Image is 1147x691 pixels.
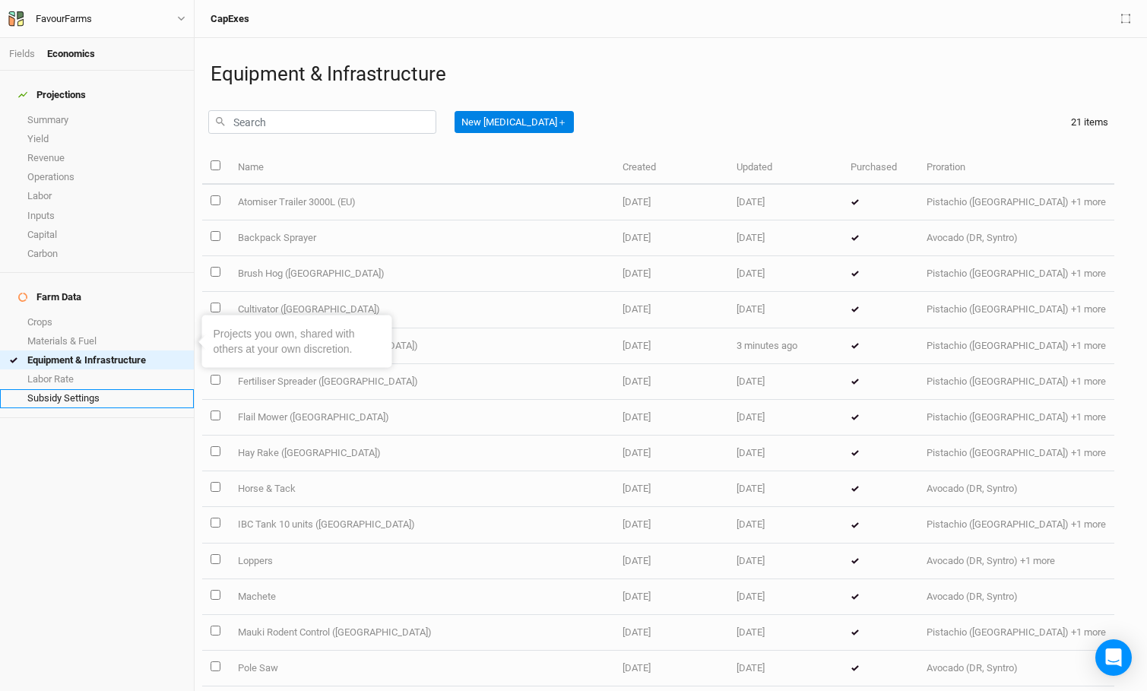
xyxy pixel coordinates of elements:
span: Jan 22, 2025 8:06 AM [623,626,651,638]
span: Jan 22, 2025 8:06 AM [737,447,765,458]
span: Jan 22, 2025 8:06 AM [623,447,651,458]
span: Jan 22, 2025 8:06 AM [737,303,765,315]
input: select this item [211,375,220,385]
td: Pole Saw [229,651,613,686]
button: FavourFarms [8,11,186,27]
td: Atomiser Trailer 3000L (EU) [229,185,613,220]
h1: Equipment & Infrastructure [211,62,1131,86]
td: Pistachio ([GEOGRAPHIC_DATA]) +1 more [918,364,1114,400]
td: Pistachio ([GEOGRAPHIC_DATA]) +1 more [918,256,1114,292]
span: Jan 22, 2025 8:06 AM [623,376,651,387]
span: Jan 22, 2025 8:06 AM [623,340,651,351]
th: Updated [728,152,842,185]
span: Jan 22, 2025 8:06 AM [737,268,765,279]
input: select this item [211,661,220,671]
input: select all items [211,160,220,170]
span: Jan 22, 2025 6:26 AM [737,483,765,494]
span: Aug 11, 2025 5:26 PM [737,340,797,351]
input: select this item [211,554,220,564]
td: Backpack Sprayer [229,220,613,256]
td: Pistachio ([GEOGRAPHIC_DATA]) +1 more [918,292,1114,328]
span: Jan 22, 2025 8:06 AM [623,518,651,530]
span: Jan 22, 2025 8:06 AM [737,376,765,387]
h3: CapExes [211,13,249,25]
span: Jan 22, 2025 8:06 AM [737,411,765,423]
span: Jan 22, 2025 8:06 AM [737,626,765,638]
input: select this item [211,446,220,456]
td: Brush Hog ([GEOGRAPHIC_DATA]) [229,256,613,292]
div: Projections [18,89,86,101]
input: select this item [211,590,220,600]
td: Machete [229,579,613,615]
input: select this item [211,303,220,312]
span: Jan 22, 2025 6:26 AM [623,232,651,243]
span: Jan 22, 2025 8:06 AM [623,196,651,208]
td: Pistachio ([GEOGRAPHIC_DATA]) +1 more [918,615,1114,651]
td: Electric Secateurs ([GEOGRAPHIC_DATA]) [229,328,613,364]
td: Mauki Rodent Control ([GEOGRAPHIC_DATA]) [229,615,613,651]
div: Projects you own, shared with others at your own discretion. [214,327,381,357]
div: Farm Data [18,291,81,303]
div: Open Intercom Messenger [1095,639,1132,676]
th: Purchased [842,152,918,185]
td: Pistachio ([GEOGRAPHIC_DATA]) +1 more [918,400,1114,436]
td: Avocado (DR, Syntro) [918,220,1114,256]
th: Created [614,152,728,185]
td: IBC Tank 10 units ([GEOGRAPHIC_DATA]) [229,507,613,543]
td: Avocado (DR, Syntro) [918,471,1114,507]
span: Jan 22, 2025 6:26 AM [623,591,651,602]
span: Jan 22, 2025 6:26 AM [623,662,651,674]
button: New [MEDICAL_DATA]＋ [455,111,574,134]
input: select this item [211,518,220,528]
span: Jan 22, 2025 6:26 AM [623,483,651,494]
input: select this item [211,195,220,205]
div: FavourFarms [36,11,92,27]
span: Jan 22, 2025 6:26 AM [737,555,765,566]
td: Flail Mower ([GEOGRAPHIC_DATA]) [229,400,613,436]
input: Search [208,110,436,134]
input: select this item [211,231,220,241]
div: Economics [47,47,95,61]
input: select this item [211,626,220,636]
th: Proration [918,152,1114,185]
span: Jan 22, 2025 8:06 AM [623,268,651,279]
input: select this item [211,482,220,492]
th: Name [229,152,613,185]
input: select this item [211,410,220,420]
td: Horse & Tack [229,471,613,507]
td: Pistachio ([GEOGRAPHIC_DATA]) +1 more [918,436,1114,471]
td: Pistachio ([GEOGRAPHIC_DATA]) +1 more [918,507,1114,543]
td: Fertiliser Spreader ([GEOGRAPHIC_DATA]) [229,364,613,400]
td: Pistachio ([GEOGRAPHIC_DATA]) +1 more [918,185,1114,220]
span: Jan 22, 2025 8:06 AM [737,518,765,530]
span: Jan 22, 2025 8:06 AM [623,411,651,423]
a: Fields [9,48,35,59]
td: Avocado (DR, Syntro) [918,651,1114,686]
td: Loppers [229,544,613,579]
span: Jan 22, 2025 8:06 AM [737,196,765,208]
span: Jan 22, 2025 6:26 AM [737,591,765,602]
span: Jan 22, 2025 6:26 AM [737,662,765,674]
td: Avocado (DR, Syntro) +1 more [918,544,1114,579]
span: Jan 22, 2025 8:06 AM [623,303,651,315]
td: Avocado (DR, Syntro) [918,579,1114,615]
input: select this item [211,267,220,277]
span: Jan 22, 2025 6:26 AM [737,232,765,243]
td: Cultivator ([GEOGRAPHIC_DATA]) [229,292,613,328]
span: Jan 22, 2025 6:26 AM [623,555,651,566]
td: Pistachio ([GEOGRAPHIC_DATA]) +1 more [918,328,1114,364]
td: Hay Rake ([GEOGRAPHIC_DATA]) [229,436,613,471]
div: 21 items [1071,116,1108,129]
